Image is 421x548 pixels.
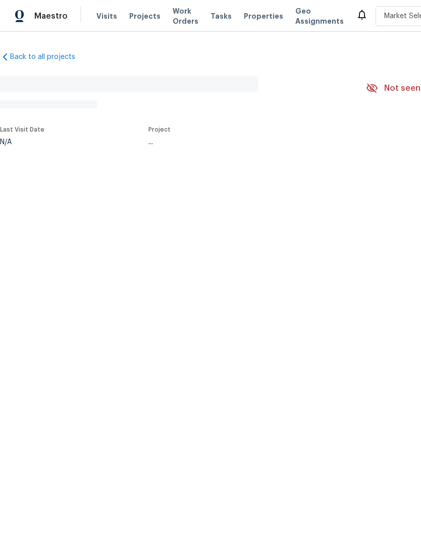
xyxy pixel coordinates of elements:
[244,11,283,21] span: Properties
[295,6,344,26] span: Geo Assignments
[173,6,198,26] span: Work Orders
[148,139,342,146] div: ...
[129,11,161,21] span: Projects
[148,127,171,133] span: Project
[210,13,232,20] span: Tasks
[34,11,68,21] span: Maestro
[96,11,117,21] span: Visits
